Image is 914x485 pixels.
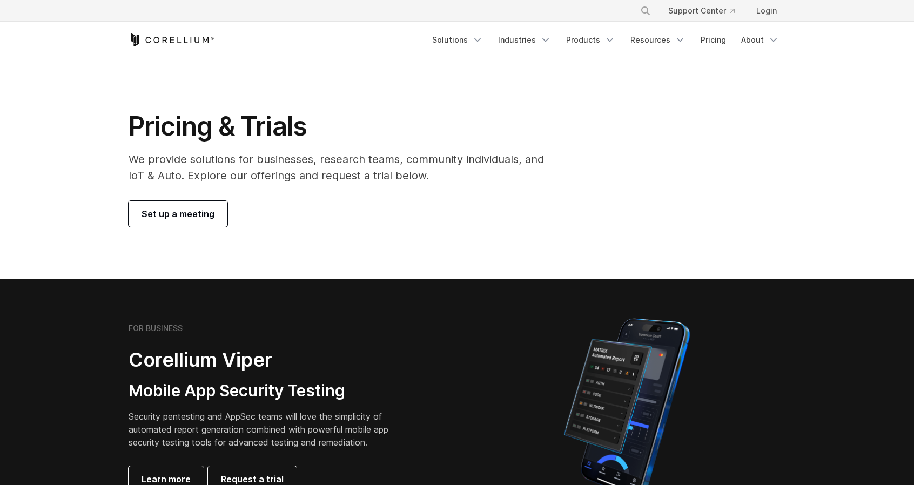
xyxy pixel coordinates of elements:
div: Navigation Menu [426,30,785,50]
h3: Mobile App Security Testing [129,381,405,401]
div: Navigation Menu [627,1,785,21]
a: Resources [624,30,692,50]
a: Products [560,30,622,50]
a: Solutions [426,30,489,50]
h6: FOR BUSINESS [129,324,183,333]
p: We provide solutions for businesses, research teams, community individuals, and IoT & Auto. Explo... [129,151,559,184]
a: Support Center [660,1,743,21]
a: Industries [492,30,557,50]
a: Pricing [694,30,732,50]
h1: Pricing & Trials [129,110,559,143]
a: Login [748,1,785,21]
span: Set up a meeting [142,207,214,220]
a: About [735,30,785,50]
h2: Corellium Viper [129,348,405,372]
button: Search [636,1,655,21]
a: Corellium Home [129,33,214,46]
p: Security pentesting and AppSec teams will love the simplicity of automated report generation comb... [129,410,405,449]
a: Set up a meeting [129,201,227,227]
